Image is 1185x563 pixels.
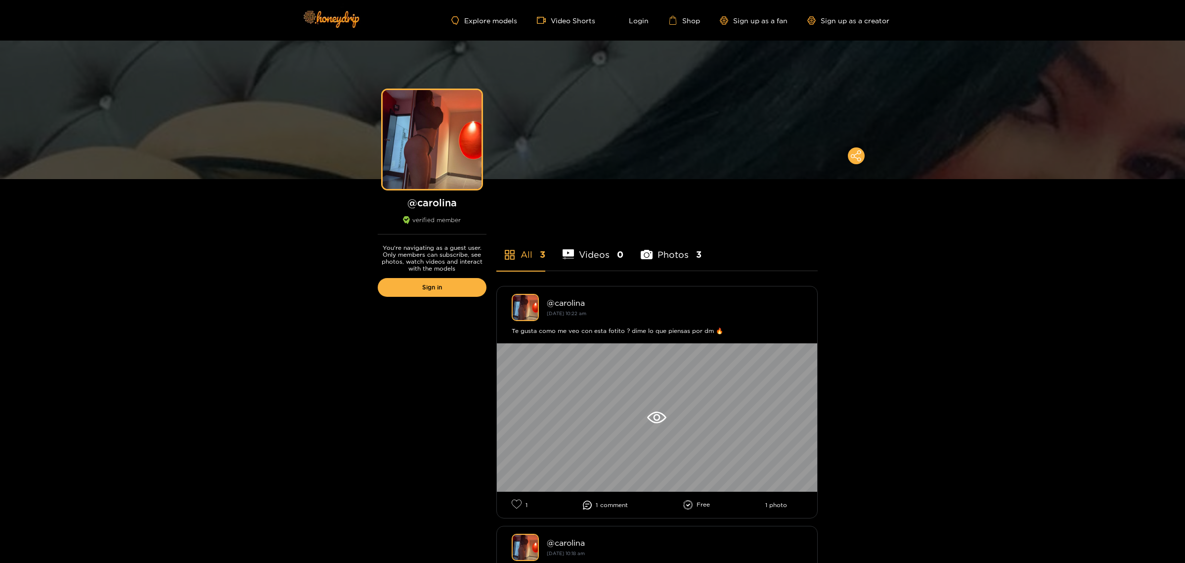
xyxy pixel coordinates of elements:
[378,216,486,235] div: verified member
[547,311,586,316] small: [DATE] 10:22 am
[720,16,788,25] a: Sign up as a fan
[504,249,516,261] span: appstore
[537,16,551,25] span: video-camera
[696,248,702,261] span: 3
[547,551,585,556] small: [DATE] 10:18 am
[668,16,700,25] a: Shop
[583,501,628,510] li: 1
[378,278,486,297] a: Sign in
[378,196,486,209] h1: @ carolina
[512,534,539,561] img: carolina
[496,226,545,271] li: All
[600,502,628,509] span: comment
[617,248,623,261] span: 0
[547,298,802,307] div: @ carolina
[765,502,787,509] li: 1 photo
[563,226,624,271] li: Videos
[537,16,595,25] a: Video Shorts
[451,16,517,25] a: Explore models
[807,16,889,25] a: Sign up as a creator
[683,500,710,510] li: Free
[615,16,649,25] a: Login
[641,226,702,271] li: Photos
[512,326,802,336] div: Te gusta como me veo con esta fotito ? dime lo que piensas por dm 🔥
[378,244,486,272] p: You're navigating as a guest user. Only members can subscribe, see photos, watch videos and inter...
[547,538,802,547] div: @ carolina
[512,499,527,511] li: 1
[512,294,539,321] img: carolina
[540,248,545,261] span: 3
